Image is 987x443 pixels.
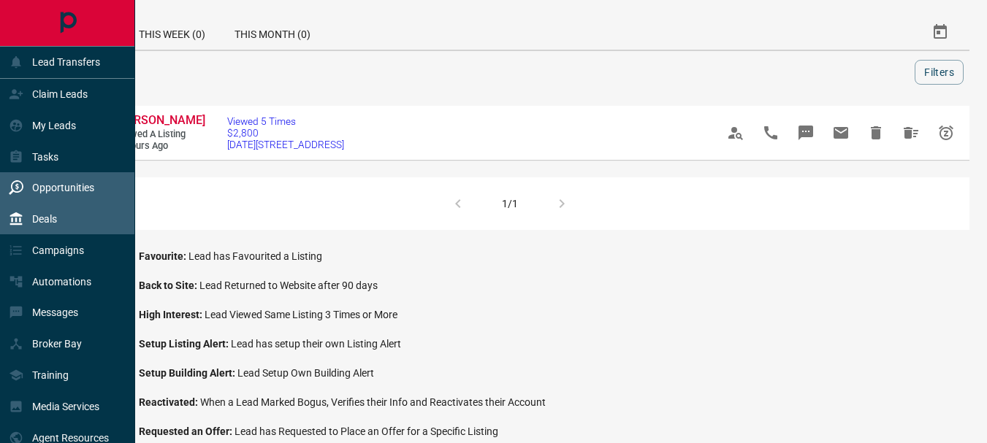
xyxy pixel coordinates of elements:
span: Snooze [929,115,964,150]
span: High Interest [139,309,205,320]
span: View Profile [718,115,753,150]
span: Lead Returned to Website after 90 days [199,280,378,291]
span: Reactivated [139,396,200,408]
span: [PERSON_NAME] [117,113,205,127]
span: Lead Viewed Same Listing 3 Times or More [205,309,397,320]
span: Hide [858,115,893,150]
div: This Week (0) [124,15,220,50]
span: Setup Building Alert [139,367,237,379]
span: Message [788,115,823,150]
span: Viewed 5 Times [227,115,344,127]
button: Filters [915,60,964,85]
span: Lead has setup their own Listing Alert [231,338,401,350]
span: Email [823,115,858,150]
span: Lead Setup Own Building Alert [237,367,374,379]
span: Call [753,115,788,150]
span: When a Lead Marked Bogus, Verifies their Info and Reactivates their Account [200,396,546,408]
span: 7 hours ago [117,140,205,153]
span: Requested an Offer [139,425,235,437]
span: Hide All from Saad Haneef [893,115,929,150]
span: $2,800 [227,127,344,139]
span: Back to Site [139,280,199,291]
span: [DATE][STREET_ADDRESS] [227,139,344,150]
span: Favourite [139,250,188,262]
a: Viewed 5 Times$2,800[DATE][STREET_ADDRESS] [227,115,344,150]
span: Viewed a Listing [117,128,205,141]
div: This Month (0) [220,15,325,50]
div: 1/1 [502,198,518,209]
button: Select Date Range [923,15,958,50]
span: Lead has Requested to Place an Offer for a Specific Listing [235,425,498,437]
span: Lead has Favourited a Listing [188,250,322,262]
a: [PERSON_NAME] [117,113,205,128]
span: Setup Listing Alert [139,338,231,350]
